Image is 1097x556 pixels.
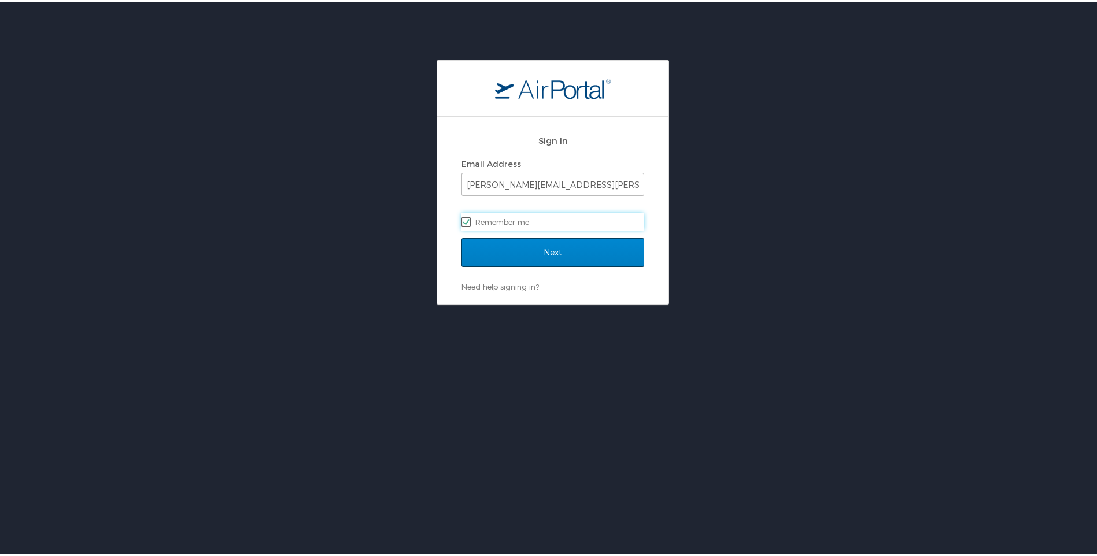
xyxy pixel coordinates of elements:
[461,236,644,265] input: Next
[461,157,521,166] label: Email Address
[461,211,644,228] label: Remember me
[461,280,539,289] a: Need help signing in?
[495,76,611,97] img: logo
[461,132,644,145] h2: Sign In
